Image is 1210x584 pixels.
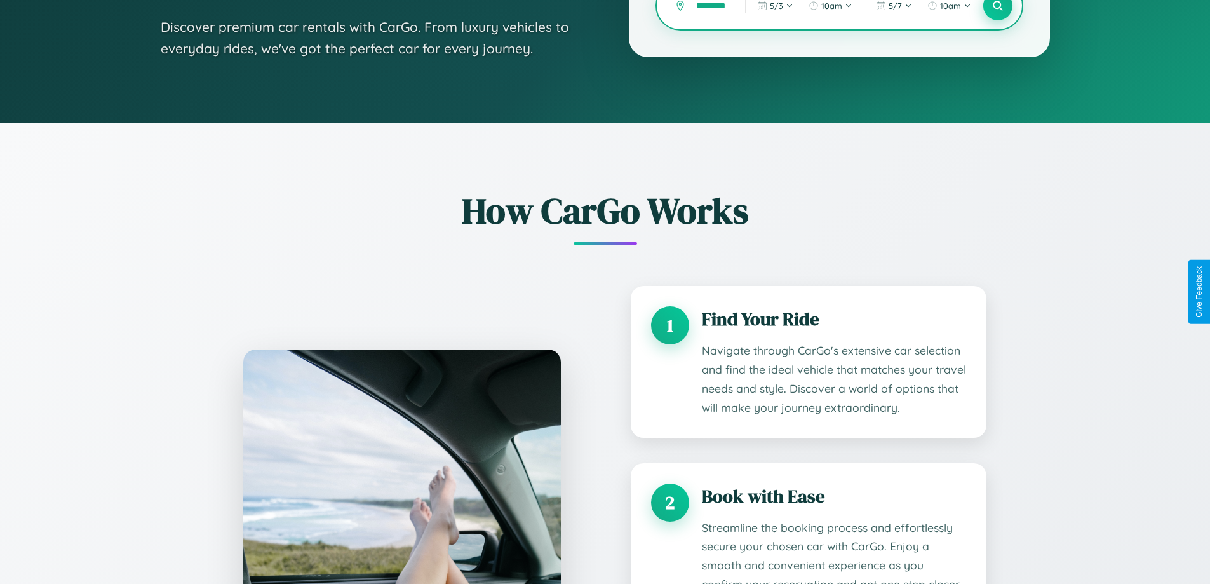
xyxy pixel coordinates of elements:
[224,186,986,235] h2: How CarGo Works
[161,17,579,59] p: Discover premium car rentals with CarGo. From luxury vehicles to everyday rides, we've got the pe...
[889,1,902,11] span: 5 / 7
[651,306,689,344] div: 1
[940,1,961,11] span: 10am
[702,484,966,509] h3: Book with Ease
[651,484,689,522] div: 2
[770,1,783,11] span: 5 / 3
[702,306,966,332] h3: Find Your Ride
[1195,266,1204,318] div: Give Feedback
[821,1,842,11] span: 10am
[702,341,966,418] p: Navigate through CarGo's extensive car selection and find the ideal vehicle that matches your tra...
